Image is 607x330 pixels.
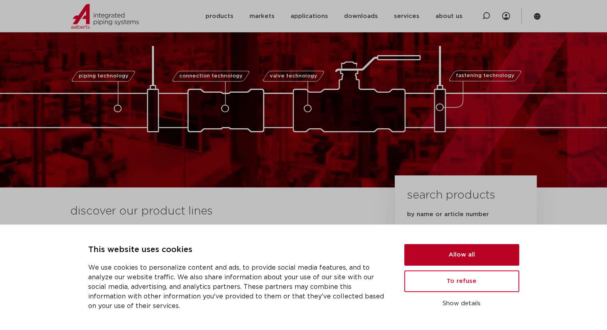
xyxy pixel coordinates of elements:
[393,13,419,19] font: services
[404,244,519,266] button: Allow all
[249,13,274,19] font: markets
[290,1,328,32] a: applications
[88,246,192,254] font: This website uses cookies
[407,212,489,218] font: by name or article number
[205,13,233,19] font: products
[404,297,519,310] button: Show details
[344,13,378,19] font: downloads
[249,1,274,32] a: markets
[435,13,462,19] font: about us
[205,1,462,32] nav: Menu
[70,206,213,217] font: discover our product lines
[179,74,242,79] font: connection technology
[79,74,129,79] font: piping technology
[270,74,317,79] font: valve technology
[290,13,328,19] font: applications
[404,270,519,292] button: To refuse
[88,264,384,309] font: We use cookies to personalize content and ads, to provide social media features, and to analyze o...
[407,190,495,201] font: search products
[456,74,514,79] font: fastening technology
[205,1,233,32] a: products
